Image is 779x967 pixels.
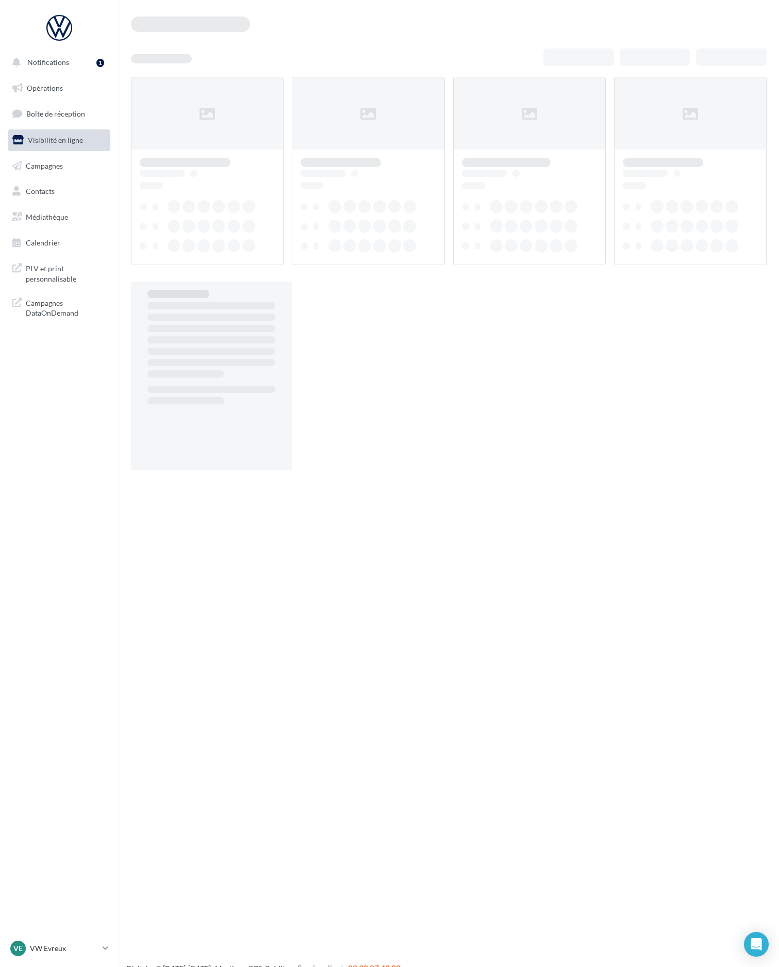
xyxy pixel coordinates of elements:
[26,187,55,195] span: Contacts
[6,52,108,73] button: Notifications 1
[26,238,60,247] span: Calendrier
[6,129,112,151] a: Visibilité en ligne
[6,206,112,228] a: Médiathèque
[96,59,104,67] div: 1
[28,136,83,144] span: Visibilité en ligne
[744,932,769,957] div: Open Intercom Messenger
[26,261,106,284] span: PLV et print personnalisable
[6,155,112,177] a: Campagnes
[6,257,112,288] a: PLV et print personnalisable
[6,292,112,322] a: Campagnes DataOnDemand
[6,232,112,254] a: Calendrier
[27,84,63,92] span: Opérations
[26,296,106,318] span: Campagnes DataOnDemand
[30,943,98,954] p: VW Evreux
[26,212,68,221] span: Médiathèque
[27,58,69,67] span: Notifications
[6,77,112,99] a: Opérations
[6,181,112,202] a: Contacts
[6,103,112,125] a: Boîte de réception
[26,109,85,118] span: Boîte de réception
[8,939,110,958] a: VE VW Evreux
[13,943,23,954] span: VE
[26,161,63,170] span: Campagnes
